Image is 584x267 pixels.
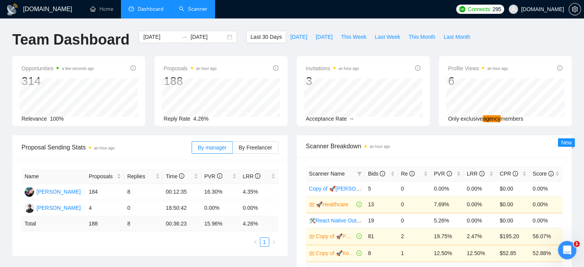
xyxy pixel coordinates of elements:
[240,216,278,231] td: 4.26 %
[179,173,184,179] span: info-circle
[483,115,501,122] em: agency
[164,116,190,122] span: Reply Rate
[496,181,529,196] td: $0.00
[124,184,162,200] td: 8
[513,171,518,176] span: info-circle
[286,31,311,43] button: [DATE]
[260,237,269,247] li: 1
[86,184,124,200] td: 184
[439,31,474,43] button: Last Month
[164,74,217,88] div: 188
[448,74,508,88] div: 6
[166,173,184,179] span: Time
[464,245,497,262] td: 12.50%
[569,3,581,15] button: setting
[240,200,278,216] td: 0.00%
[22,64,94,73] span: Opportunities
[164,64,217,73] span: Proposals
[447,171,452,176] span: info-circle
[569,6,581,12] a: setting
[574,241,580,247] span: 1
[464,196,497,213] td: 0.00%
[269,237,278,247] button: right
[468,5,491,13] span: Connects:
[36,204,81,212] div: [PERSON_NAME]
[124,216,162,231] td: 8
[250,33,282,41] span: Last 30 Days
[217,173,222,179] span: info-circle
[22,169,86,184] th: Name
[138,6,164,12] span: Dashboard
[94,146,114,150] time: an hour ago
[255,173,260,179] span: info-circle
[253,240,258,244] span: left
[316,200,355,209] a: 🚀Healthcare
[251,237,260,247] li: Previous Page
[398,228,431,245] td: 2
[86,169,124,184] th: Proposals
[194,116,209,122] span: 4.26%
[25,204,81,211] a: BH[PERSON_NAME]
[356,234,362,239] span: check-circle
[306,116,347,122] span: Acceptance Rate
[36,187,81,196] div: [PERSON_NAME]
[371,31,404,43] button: Last Week
[398,213,431,228] td: 0
[131,65,136,71] span: info-circle
[500,171,518,177] span: CPR
[370,144,390,149] time: an hour ago
[431,196,464,213] td: 7.69%
[309,217,367,224] a: 🛠React Native OutStaff
[243,173,260,179] span: LRR
[238,144,272,151] span: By Freelancer
[529,245,562,262] td: 52.88%
[431,228,464,245] td: 19.75%
[269,237,278,247] li: Next Page
[356,250,362,256] span: check-circle
[309,234,314,239] span: crown
[341,33,366,41] span: This Week
[309,250,314,256] span: crown
[90,6,113,12] a: homeHome
[434,171,452,177] span: PVR
[260,238,269,246] a: 1
[306,141,563,151] span: Scanner Breakdown
[409,33,435,41] span: This Month
[316,33,333,41] span: [DATE]
[431,213,464,228] td: 5.26%
[22,216,86,231] td: Total
[398,181,431,196] td: 0
[448,115,523,122] span: Only exclusive members
[50,116,64,122] span: 100%
[356,202,362,207] span: check-circle
[246,31,286,43] button: Last 30 Days
[496,196,529,213] td: $0.00
[306,74,359,88] div: 3
[356,168,363,179] span: filter
[337,31,371,43] button: This Week
[401,171,415,177] span: Re
[464,213,497,228] td: 0.00%
[339,66,359,71] time: an hour ago
[529,196,562,213] td: 0.00%
[569,6,581,12] span: setting
[529,213,562,228] td: 0.00%
[290,33,307,41] span: [DATE]
[306,64,359,73] span: Invitations
[22,74,94,88] div: 314
[201,200,240,216] td: 0.00%
[129,6,134,12] span: dashboard
[548,171,554,176] span: info-circle
[204,173,222,179] span: PVR
[22,116,47,122] span: Relevance
[86,200,124,216] td: 4
[163,200,201,216] td: 18:50:42
[431,245,464,262] td: 12.50%
[181,34,187,40] span: swap-right
[350,116,353,122] span: --
[143,33,178,41] input: Start date
[493,5,501,13] span: 295
[271,240,276,244] span: right
[25,188,81,194] a: SM[PERSON_NAME]
[124,169,162,184] th: Replies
